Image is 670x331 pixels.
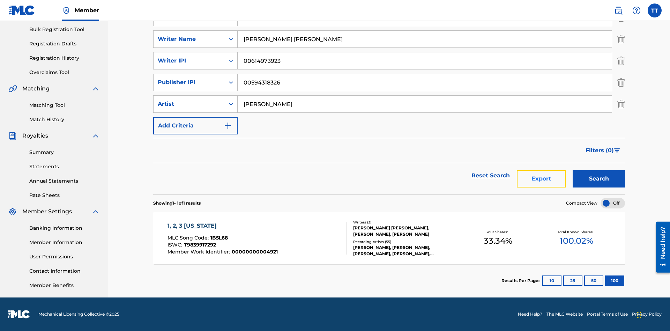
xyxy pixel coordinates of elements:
[167,235,210,241] span: MLC Song Code :
[563,275,582,286] button: 25
[584,275,603,286] button: 50
[158,78,221,87] div: Publisher IPI
[29,267,100,275] a: Contact Information
[586,146,614,155] span: Filters ( 0 )
[167,222,278,230] div: 1, 2, 3 [US_STATE]
[167,249,232,255] span: Member Work Identifier :
[8,310,30,318] img: logo
[29,26,100,33] a: Bulk Registration Tool
[29,116,100,123] a: Match History
[38,311,119,317] span: Mechanical Licensing Collective © 2025
[617,95,625,113] img: Delete Criterion
[560,235,593,247] span: 100.02 %
[22,132,48,140] span: Royalties
[617,74,625,91] img: Delete Criterion
[153,212,625,264] a: 1, 2, 3 [US_STATE]MLC Song Code:1B5L68ISWC:T9839917292Member Work Identifier:00000000004921Writer...
[614,148,620,153] img: filter
[62,6,70,15] img: Top Rightsholder
[484,235,512,247] span: 33.34 %
[29,102,100,109] a: Matching Tool
[581,142,625,159] button: Filters (0)
[29,177,100,185] a: Annual Statements
[29,54,100,62] a: Registration History
[29,192,100,199] a: Rate Sheets
[517,170,566,187] button: Export
[353,225,459,237] div: [PERSON_NAME] [PERSON_NAME], [PERSON_NAME], [PERSON_NAME]
[546,311,583,317] a: The MLC Website
[153,200,201,206] p: Showing 1 - 1 of 1 results
[29,69,100,76] a: Overclaims Tool
[648,3,662,17] div: User Menu
[573,170,625,187] button: Search
[617,30,625,48] img: Delete Criterion
[566,200,597,206] span: Compact View
[353,244,459,257] div: [PERSON_NAME], [PERSON_NAME], [PERSON_NAME], [PERSON_NAME], [PERSON_NAME], [PERSON_NAME], [PERSON...
[158,100,221,108] div: Artist
[617,52,625,69] img: Delete Criterion
[8,5,35,15] img: MLC Logo
[29,239,100,246] a: Member Information
[29,40,100,47] a: Registration Drafts
[158,57,221,65] div: Writer IPI
[29,225,100,232] a: Banking Information
[29,282,100,289] a: Member Benefits
[232,249,278,255] span: 00000000004921
[153,117,238,134] button: Add Criteria
[353,239,459,244] div: Recording Artists ( 55 )
[542,275,561,286] button: 10
[75,6,99,14] span: Member
[632,6,641,15] img: help
[224,122,232,130] img: 9d2ae6d4665cec9f34b9.svg
[91,132,100,140] img: expand
[210,235,228,241] span: 1B5L68
[8,207,17,216] img: Member Settings
[635,297,670,331] iframe: Chat Widget
[611,3,625,17] a: Public Search
[632,311,662,317] a: Privacy Policy
[29,163,100,170] a: Statements
[158,35,221,43] div: Writer Name
[468,168,513,183] a: Reset Search
[91,207,100,216] img: expand
[22,84,50,93] span: Matching
[22,207,72,216] span: Member Settings
[518,311,542,317] a: Need Help?
[501,278,541,284] p: Results Per Page:
[614,6,623,15] img: search
[353,220,459,225] div: Writers ( 3 )
[8,132,17,140] img: Royalties
[29,149,100,156] a: Summary
[167,242,184,248] span: ISWC :
[486,229,509,235] p: Your Shares:
[650,219,670,276] iframe: Resource Center
[587,311,628,317] a: Portal Terms of Use
[558,229,595,235] p: Total Known Shares:
[29,253,100,260] a: User Permissions
[630,3,643,17] div: Help
[91,84,100,93] img: expand
[8,84,17,93] img: Matching
[184,242,216,248] span: T9839917292
[605,275,624,286] button: 100
[637,304,641,325] div: Drag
